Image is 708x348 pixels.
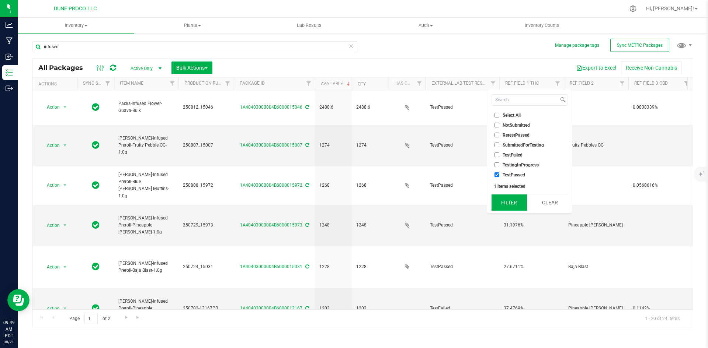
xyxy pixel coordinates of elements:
[60,303,70,314] span: select
[133,313,143,323] a: Go to the last page
[40,262,60,272] span: Action
[319,104,347,111] span: 2488.6
[102,77,114,90] a: Filter
[18,18,134,33] a: Inventory
[319,305,347,312] span: 1203
[504,305,559,312] span: 37.4769%
[568,142,624,149] span: Fruity Pebbles OG
[135,22,250,29] span: Plants
[503,123,530,127] span: NotSubmitted
[568,263,624,270] span: Baja Blast
[60,220,70,231] span: select
[240,105,302,110] a: 1A40403000004B6000015046
[32,41,357,52] input: Search Package ID, Item Name, SKU, Lot or Part Number...
[610,39,669,52] button: Sync METRC Packages
[240,143,302,148] a: 1A40403000004B6000015007
[504,263,559,270] span: 27.6711%
[3,339,14,345] p: 08/21
[321,81,351,86] a: Available
[494,113,499,117] input: Select All
[430,182,495,189] span: TestPassed
[40,303,60,314] span: Action
[494,133,499,137] input: RetestPassed
[617,43,663,48] span: Sync METRC Packages
[303,77,315,90] a: Filter
[368,22,483,29] span: Audit
[430,263,495,270] span: TestPassed
[413,77,426,90] a: Filter
[183,305,229,312] span: 250702-13167PR
[319,182,347,189] span: 1268
[6,69,13,76] inline-svg: Inventory
[515,22,569,29] span: Inventory Counts
[356,263,384,270] span: 1228
[621,61,682,74] button: Receive Non-Cannabis
[287,22,332,29] span: Lab Results
[484,18,600,33] a: Inventory Counts
[304,105,309,110] span: Sync from Compliance System
[3,319,14,339] p: 09:49 AM PDT
[60,262,70,272] span: select
[38,81,74,87] div: Actions
[494,143,499,147] input: SubmittedForTesting
[60,140,70,151] span: select
[504,222,559,229] span: 31.1976%
[503,113,521,117] span: Select All
[555,42,599,49] button: Manage package tags
[84,313,98,324] input: 1
[503,153,523,157] span: TestFailed
[166,77,178,90] a: Filter
[367,18,484,33] a: Audit
[628,5,638,12] div: Manage settings
[503,173,525,177] span: TestPassed
[389,77,426,90] th: Has COA
[183,263,229,270] span: 250724_15031
[222,77,234,90] a: Filter
[6,37,13,45] inline-svg: Manufacturing
[240,306,302,311] a: 1A40403000004B6000013167
[6,21,13,29] inline-svg: Analytics
[184,81,222,86] a: Production Run
[430,222,495,229] span: TestPassed
[118,215,174,236] span: [PERSON_NAME]-Infused Preroll-Pineapple [PERSON_NAME]-1.0g
[240,81,265,86] a: Package ID
[356,182,384,189] span: 1268
[240,264,302,269] a: 1A40403000004B6000015031
[118,135,174,156] span: [PERSON_NAME]-Infused Preroll-Fruity Pebble OG-1.0g
[487,77,499,90] a: Filter
[7,289,29,311] iframe: Resource center
[40,140,60,151] span: Action
[6,53,13,60] inline-svg: Inbound
[492,194,527,211] button: Filter
[494,123,499,127] input: NotSubmitted
[633,104,688,111] span: 0.0838339%
[40,180,60,190] span: Action
[503,133,530,137] span: RetestPassed
[183,142,229,149] span: 250807_15007
[118,171,174,200] span: [PERSON_NAME]-Infused Preroll-Blue [PERSON_NAME] Muffins-1.0g
[83,81,111,86] a: Sync Status
[134,18,251,33] a: Plants
[120,81,143,86] a: Item Name
[348,41,354,51] span: Clear
[40,102,60,112] span: Action
[430,104,495,111] span: TestPassed
[63,313,116,324] span: Page of 2
[494,162,499,167] input: TestingInProgress
[60,180,70,190] span: select
[358,81,366,87] a: Qty
[92,180,100,190] span: In Sync
[492,95,559,105] input: Search
[304,306,309,311] span: Sync from Compliance System
[634,81,668,86] a: Ref Field 3 CBD
[356,104,384,111] span: 2488.6
[532,194,568,211] button: Clear
[646,6,694,11] span: Hi, [PERSON_NAME]!
[319,263,347,270] span: 1228
[633,305,688,312] span: 0.1142%
[681,77,693,90] a: Filter
[118,100,174,114] span: Packs-Infused Flower-Guava-Bulk
[171,61,212,74] button: Bulk Actions
[616,77,628,90] a: Filter
[92,140,100,150] span: In Sync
